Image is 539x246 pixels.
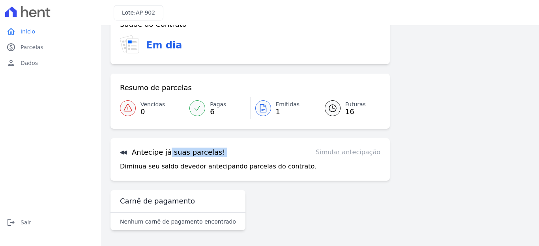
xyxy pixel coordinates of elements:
[146,38,182,52] h3: Em dia
[315,97,380,119] a: Futuras 16
[210,100,226,109] span: Pagas
[120,196,195,206] h3: Carnê de pagamento
[120,148,225,157] h3: Antecipe já suas parcelas!
[21,43,43,51] span: Parcelas
[6,58,16,68] i: person
[120,83,192,92] h3: Resumo de parcelas
[21,28,35,35] span: Início
[316,148,380,157] a: Simular antecipação
[3,24,98,39] a: homeInício
[21,218,31,226] span: Sair
[345,109,366,115] span: 16
[6,43,16,52] i: paid
[122,9,155,17] h3: Lote:
[210,109,226,115] span: 6
[345,100,366,109] span: Futuras
[276,109,300,115] span: 1
[3,215,98,230] a: logoutSair
[251,97,315,119] a: Emitidas 1
[140,109,165,115] span: 0
[6,27,16,36] i: home
[3,55,98,71] a: personDados
[136,9,155,16] span: AP 902
[276,100,300,109] span: Emitidas
[3,39,98,55] a: paidParcelas
[6,218,16,227] i: logout
[185,97,250,119] a: Pagas 6
[140,100,165,109] span: Vencidas
[21,59,38,67] span: Dados
[120,162,316,171] p: Diminua seu saldo devedor antecipando parcelas do contrato.
[120,218,236,226] p: Nenhum carnê de pagamento encontrado
[120,97,185,119] a: Vencidas 0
